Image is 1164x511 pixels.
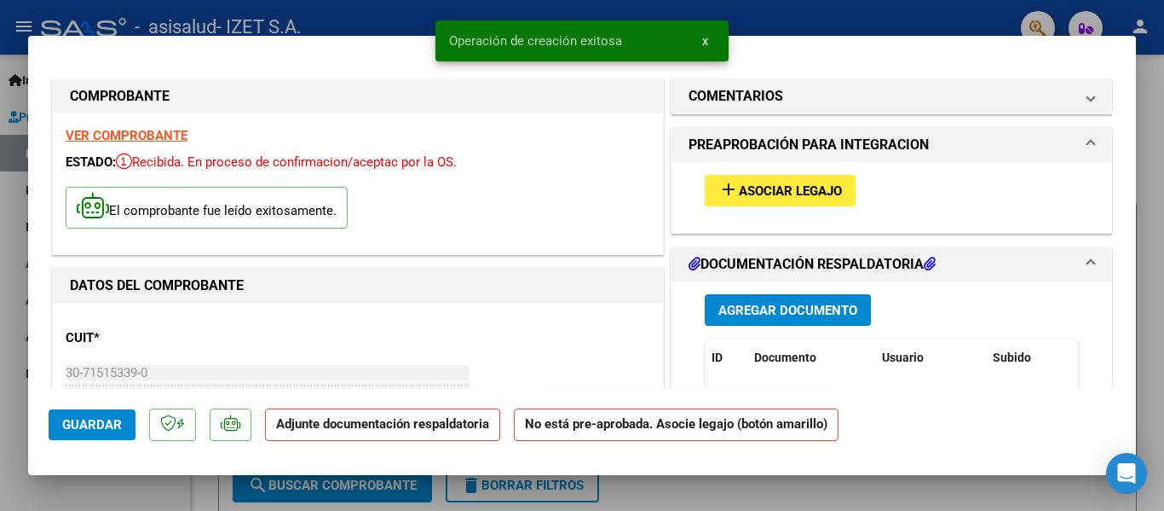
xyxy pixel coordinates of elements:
[705,340,747,376] datatable-header-cell: ID
[671,128,1111,162] mat-expansion-panel-header: PREAPROBACIÓN PARA INTEGRACION
[747,340,875,376] datatable-header-cell: Documento
[70,88,170,104] strong: COMPROBANTE
[1071,340,1156,376] datatable-header-cell: Acción
[66,154,116,170] span: ESTADO:
[66,328,241,348] p: CUIT
[66,128,187,143] a: VER COMPROBANTE
[671,162,1111,233] div: PREAPROBACIÓN PARA INTEGRACION
[62,417,122,433] span: Guardar
[70,277,244,293] strong: DATOS DEL COMPROBANTE
[993,351,1031,364] span: Subido
[754,351,816,364] span: Documento
[671,79,1111,113] mat-expansion-panel-header: COMENTARIOS
[739,183,842,199] span: Asociar Legajo
[276,416,489,432] strong: Adjunte documentación respaldatoria
[702,33,708,49] span: x
[882,351,924,364] span: Usuario
[116,154,457,170] span: Recibida. En proceso de confirmacion/aceptac por la OS.
[689,254,936,275] h1: DOCUMENTACIÓN RESPALDATORIA
[875,340,986,376] datatable-header-cell: Usuario
[449,32,622,49] span: Operación de creación exitosa
[671,247,1111,282] mat-expansion-panel-header: DOCUMENTACIÓN RESPALDATORIA
[718,179,739,200] mat-icon: add
[514,409,838,442] strong: No está pre-aprobada. Asocie legajo (botón amarillo)
[712,351,723,364] span: ID
[689,135,929,155] h1: PREAPROBACIÓN PARA INTEGRACION
[49,409,135,440] button: Guardar
[705,294,871,326] button: Agregar Documento
[986,340,1071,376] datatable-header-cell: Subido
[689,26,722,56] button: x
[718,303,857,318] span: Agregar Documento
[689,86,783,107] h1: COMENTARIOS
[705,175,856,206] button: Asociar Legajo
[1106,453,1147,494] div: Open Intercom Messenger
[66,187,348,229] p: El comprobante fue leído exitosamente.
